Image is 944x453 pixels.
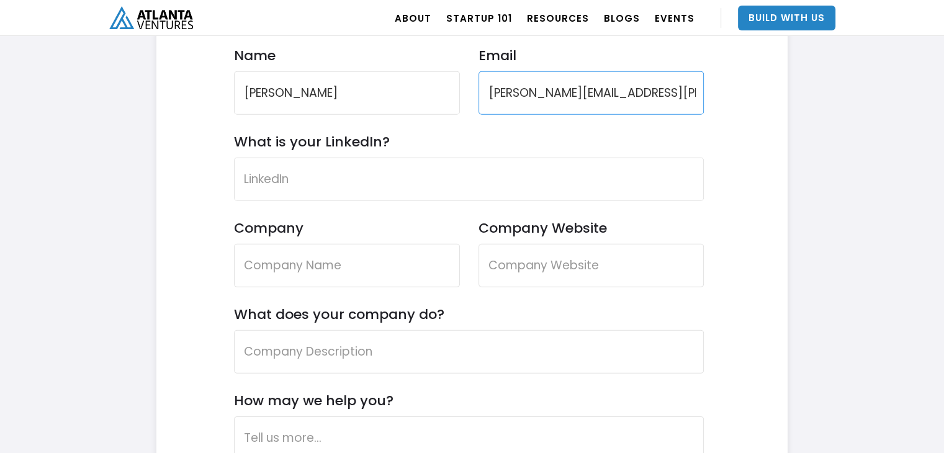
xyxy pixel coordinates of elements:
[234,244,460,287] input: Company Name
[479,220,704,236] label: Company Website
[395,1,431,35] a: ABOUT
[234,158,704,201] input: LinkedIn
[234,220,460,236] label: Company
[234,306,444,323] label: What does your company do?
[234,47,460,64] label: Name
[234,330,704,374] input: Company Description
[479,244,704,287] input: Company Website
[446,1,512,35] a: Startup 101
[738,6,835,30] a: Build With Us
[527,1,589,35] a: RESOURCES
[604,1,640,35] a: BLOGS
[234,71,460,115] input: Full Name
[655,1,695,35] a: EVENTS
[234,392,393,409] label: How may we help you?
[479,47,704,64] label: Email
[479,71,704,115] input: Company Email
[234,133,390,150] label: What is your LinkedIn?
